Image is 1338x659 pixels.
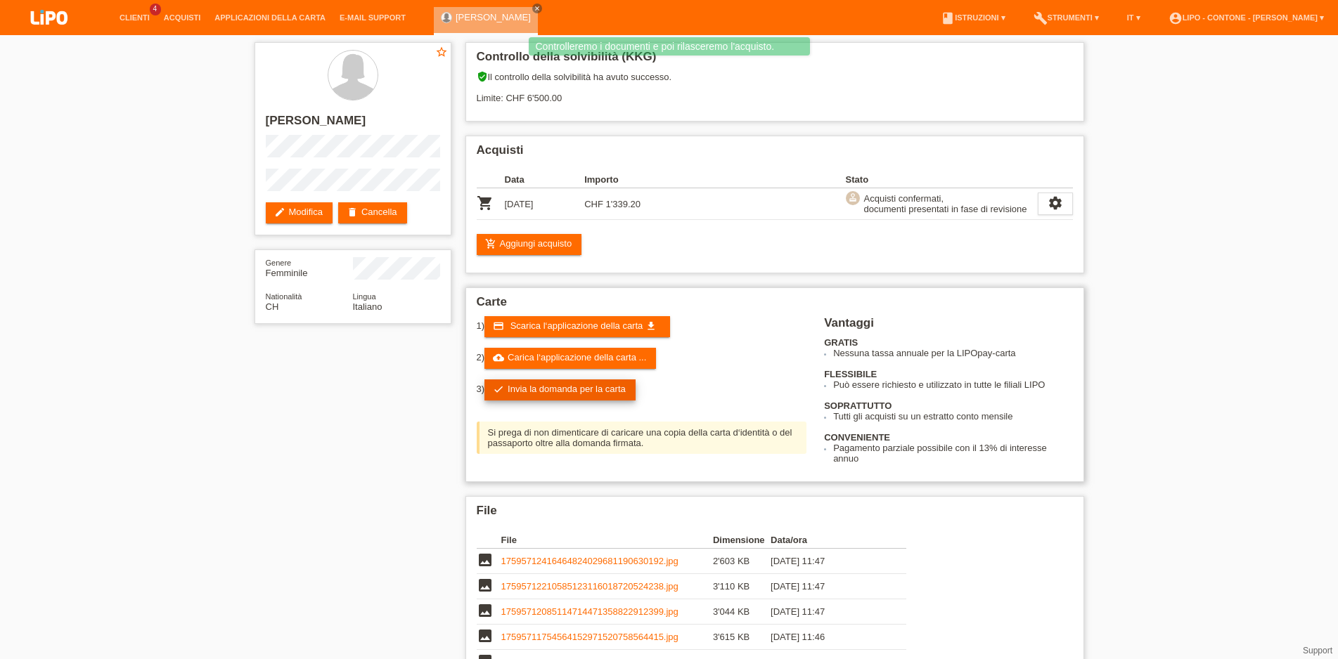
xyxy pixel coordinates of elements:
[771,549,886,574] td: [DATE] 11:47
[477,602,494,619] i: image
[713,549,771,574] td: 2'603 KB
[824,400,892,411] b: SOPRATTUTTO
[1169,11,1183,25] i: account_circle
[477,316,807,337] div: 1)
[477,143,1073,164] h2: Acquisti
[860,191,1027,216] div: Acquisti confermati, documenti presentati in fase di revisione
[1303,646,1332,655] a: Support
[1120,13,1147,22] a: IT ▾
[493,320,504,332] i: credit_card
[477,504,1073,525] h2: File
[584,171,664,188] th: Importo
[477,379,807,400] div: 3)
[532,4,542,13] a: close
[713,574,771,599] td: 3'110 KB
[824,432,890,443] b: CONVENIENTE
[584,188,664,220] td: CHF 1'339.20
[150,4,161,15] span: 4
[484,316,670,337] a: credit_card Scarica l‘applicazione della carta get_app
[112,13,157,22] a: Clienti
[833,443,1072,464] li: Pagamento parziale possibile con il 13% di interesse annuo
[824,337,858,348] b: GRATIS
[833,348,1072,358] li: Nessuna tassa annuale per la LIPOpay-carta
[353,292,376,301] span: Lingua
[833,379,1072,390] li: Può essere richiesto e utilizzato in tutte le filiali LIPO
[505,171,585,188] th: Data
[266,259,292,267] span: Genere
[824,369,877,379] b: FLESSIBILE
[266,257,353,278] div: Femminile
[934,13,1012,22] a: bookIstruzioni ▾
[477,577,494,594] i: image
[456,12,531,22] a: [PERSON_NAME]
[713,599,771,625] td: 3'044 KB
[824,316,1072,337] h2: Vantaggi
[645,320,657,332] i: get_app
[493,352,504,363] i: cloud_upload
[266,114,440,135] h2: [PERSON_NAME]
[501,532,713,549] th: File
[771,532,886,549] th: Data/ora
[529,37,810,56] div: Controlleremo i documenti e poi rilasceremo l'acquisto.
[510,320,643,331] span: Scarica l‘applicazione della carta
[14,29,84,39] a: LIPO pay
[477,50,1073,71] h2: Controllo della solvibilità (KKG)
[771,625,886,650] td: [DATE] 11:46
[266,202,333,223] a: editModifica
[501,606,678,617] a: 17595712085114714471358822912399.jpg
[207,13,333,22] a: Applicazioni della carta
[477,71,1073,114] div: Il controllo della solvibilità ha avuto successo. Limite: CHF 6'500.00
[771,599,886,625] td: [DATE] 11:47
[848,193,858,202] i: approval
[347,207,358,218] i: delete
[333,13,413,22] a: E-mail Support
[484,348,656,369] a: cloud_uploadCarica l‘applicazione della carta ...
[477,295,1073,316] h2: Carte
[493,384,504,395] i: check
[477,348,807,369] div: 2)
[771,574,886,599] td: [DATE] 11:47
[501,632,678,642] a: 17595711754564152971520758564415.jpg
[477,422,807,454] div: Si prega di non dimenticare di caricare una copia della carta d‘identità o del passaporto oltre a...
[501,581,678,592] a: 17595712210585123116018720524238.jpg
[534,5,541,12] i: close
[477,627,494,644] i: image
[1027,13,1106,22] a: buildStrumenti ▾
[353,301,382,312] span: Italiano
[477,195,494,211] i: POSP00028304
[1162,13,1331,22] a: account_circleLIPO - Contone - [PERSON_NAME] ▾
[266,301,279,312] span: Svizzera
[477,552,494,568] i: image
[1048,195,1063,211] i: settings
[941,11,955,25] i: book
[274,207,285,218] i: edit
[477,71,488,82] i: verified_user
[846,171,1038,188] th: Stato
[1034,11,1048,25] i: build
[505,188,585,220] td: [DATE]
[266,292,302,301] span: Nationalità
[338,202,407,223] a: deleteCancella
[713,625,771,650] td: 3'615 KB
[485,238,496,249] i: add_shopping_cart
[501,556,678,566] a: 17595712416464824029681190630192.jpg
[477,234,582,255] a: add_shopping_cartAggiungi acquisto
[157,13,208,22] a: Acquisti
[484,379,636,400] a: checkInvia la domanda per la carta
[713,532,771,549] th: Dimensione
[833,411,1072,422] li: Tutti gli acquisti su un estratto conto mensile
